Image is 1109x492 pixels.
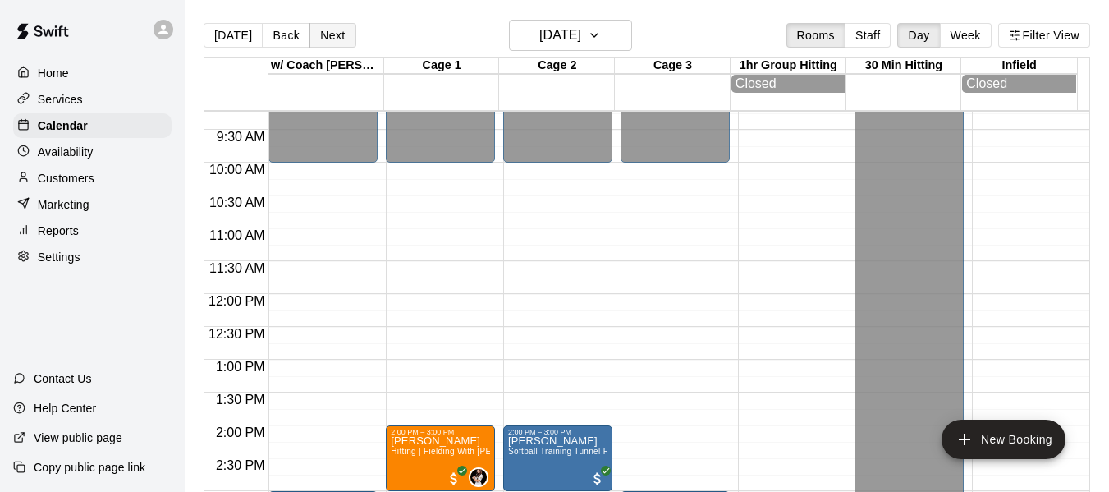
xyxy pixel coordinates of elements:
span: 12:00 PM [204,294,268,308]
p: Contact Us [34,370,92,387]
div: 30 Min Hitting [846,58,962,74]
button: Rooms [786,23,845,48]
button: Week [940,23,992,48]
span: 11:30 AM [205,261,269,275]
h6: [DATE] [539,24,581,47]
p: Calendar [38,117,88,134]
span: Alina Quinney [475,467,488,487]
div: Infield [961,58,1077,74]
a: Reports [13,218,172,243]
span: 9:30 AM [213,130,269,144]
span: 11:00 AM [205,228,269,242]
button: Day [897,23,940,48]
p: Services [38,91,83,108]
p: Copy public page link [34,459,145,476]
span: 2:00 PM [212,425,269,439]
button: Filter View [998,23,1090,48]
div: Alina Quinney [469,467,488,487]
a: Customers [13,166,172,191]
div: Closed [736,76,841,91]
span: 12:30 PM [204,327,268,341]
span: All customers have paid [589,471,606,487]
button: [DATE] [509,20,632,51]
div: 2:00 PM – 3:00 PM [391,428,490,436]
button: Back [262,23,310,48]
span: All customers have paid [446,471,462,487]
span: Softball Training Tunnel Rental (Off Peak) [508,447,671,456]
span: 2:30 PM [212,458,269,472]
p: Customers [38,170,94,186]
p: Help Center [34,400,96,416]
p: Marketing [38,196,89,213]
button: add [942,420,1065,459]
div: Closed [966,76,1072,91]
div: Cage 1 [384,58,500,74]
div: 2:00 PM – 3:00 PM: Hitting | Fielding With Alina Quinney UNC Softball Outfielder [386,425,495,491]
a: Availability [13,140,172,164]
span: 10:30 AM [205,195,269,209]
button: Next [309,23,355,48]
div: Cage 3 [615,58,731,74]
div: 2:00 PM – 3:00 PM: Chloe Elliott [503,425,612,491]
img: Alina Quinney [470,469,487,485]
p: Reports [38,223,79,239]
button: Staff [845,23,891,48]
span: 1:30 PM [212,393,269,407]
span: Hitting | Fielding With [PERSON_NAME] UNC Softball Outfielder [391,447,642,456]
div: w/ Coach [PERSON_NAME] [268,58,384,74]
div: 1hr Group Hitting [731,58,846,74]
span: 10:00 AM [205,163,269,177]
p: Home [38,65,69,81]
div: Cage 2 [499,58,615,74]
div: 2:00 PM – 3:00 PM [508,428,607,436]
a: Settings [13,245,172,269]
a: Marketing [13,192,172,217]
span: 1:00 PM [212,360,269,374]
a: Calendar [13,113,172,138]
p: Availability [38,144,94,160]
a: Home [13,61,172,85]
button: [DATE] [204,23,263,48]
p: View public page [34,430,122,446]
p: Settings [38,249,80,265]
a: Services [13,87,172,112]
